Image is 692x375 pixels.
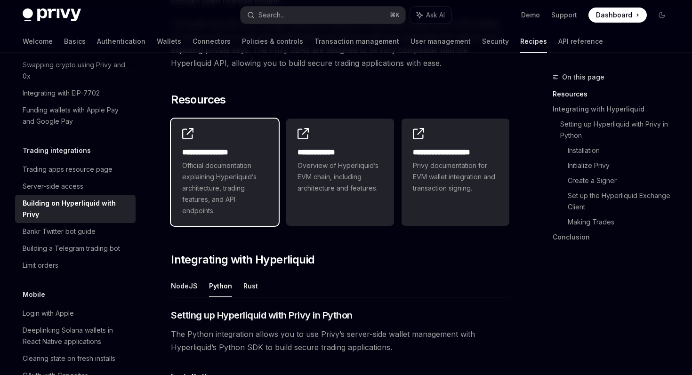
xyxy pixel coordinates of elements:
span: Overview of Hyperliquid’s EVM chain, including architecture and features. [298,160,383,194]
a: Setting up Hyperliquid with Privy in Python [560,117,677,143]
div: Bankr Twitter bot guide [23,226,96,237]
a: Security [482,30,509,53]
a: Conclusion [553,230,677,245]
a: Limit orders [15,257,136,274]
a: Bankr Twitter bot guide [15,223,136,240]
a: Recipes [520,30,547,53]
button: Toggle dark mode [654,8,669,23]
span: Ask AI [426,10,445,20]
a: Authentication [97,30,145,53]
a: Building a Telegram trading bot [15,240,136,257]
div: Integrating with EIP-7702 [23,88,100,99]
div: Search... [258,9,285,21]
a: Integrating with EIP-7702 [15,85,136,102]
div: Limit orders [23,260,58,271]
a: Building on Hyperliquid with Privy [15,195,136,223]
a: **** **** ***Overview of Hyperliquid’s EVM chain, including architecture and features. [286,119,394,226]
a: API reference [558,30,603,53]
a: Transaction management [314,30,399,53]
a: Integrating with Hyperliquid [553,102,677,117]
a: **** **** **** *Official documentation explaining Hyperliquid’s architecture, trading features, a... [171,119,279,226]
div: Login with Apple [23,308,74,319]
a: Installation [568,143,677,158]
a: Initialize Privy [568,158,677,173]
span: The Python integration allows you to use Privy’s server-side wallet management with Hyperliquid’s... [171,327,509,354]
div: Clearing state on fresh installs [23,353,115,364]
a: Basics [64,30,86,53]
a: Policies & controls [242,30,303,53]
a: Deeplinking Solana wallets in React Native applications [15,322,136,350]
img: dark logo [23,8,81,22]
h5: Trading integrations [23,145,91,156]
span: Setting up Hyperliquid with Privy in Python [171,309,353,322]
a: Login with Apple [15,305,136,322]
a: Making Trades [568,215,677,230]
span: Resources [171,92,226,107]
div: Funding wallets with Apple Pay and Google Pay [23,104,130,127]
a: Trading apps resource page [15,161,136,178]
a: Create a Signer [568,173,677,188]
div: Swapping crypto using Privy and 0x [23,59,130,82]
button: NodeJS [171,275,198,297]
a: Connectors [193,30,231,53]
button: Python [209,275,232,297]
div: Server-side access [23,181,83,192]
span: Integrating with Hyperliquid [171,252,314,267]
a: Demo [521,10,540,20]
span: ⌘ K [390,11,400,19]
a: Set up the Hyperliquid Exchange Client [568,188,677,215]
a: Swapping crypto using Privy and 0x [15,56,136,85]
div: Building on Hyperliquid with Privy [23,198,130,220]
h5: Mobile [23,289,45,300]
a: Dashboard [588,8,647,23]
a: Welcome [23,30,53,53]
div: Building a Telegram trading bot [23,243,120,254]
a: Support [551,10,577,20]
div: Deeplinking Solana wallets in React Native applications [23,325,130,347]
span: Privy documentation for EVM wallet integration and transaction signing. [413,160,498,194]
a: Funding wallets with Apple Pay and Google Pay [15,102,136,130]
button: Ask AI [410,7,451,24]
a: User management [410,30,471,53]
button: Rust [243,275,258,297]
a: Resources [553,87,677,102]
a: Server-side access [15,178,136,195]
a: Wallets [157,30,181,53]
button: Search...⌘K [241,7,405,24]
span: Official documentation explaining Hyperliquid’s architecture, trading features, and API endpoints. [182,160,267,216]
span: Dashboard [596,10,632,20]
div: Trading apps resource page [23,164,113,175]
span: On this page [562,72,604,83]
a: Clearing state on fresh installs [15,350,136,367]
a: **** **** **** *****Privy documentation for EVM wallet integration and transaction signing. [402,119,509,226]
